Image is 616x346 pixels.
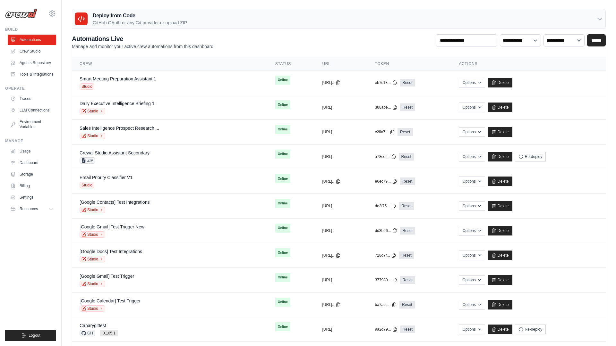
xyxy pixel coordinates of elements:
[459,201,485,211] button: Options
[8,35,56,45] a: Automations
[80,157,95,164] span: ZIP
[375,129,395,135] button: c2ffa7...
[275,76,290,85] span: Online
[268,57,315,70] th: Status
[5,330,56,341] button: Logout
[72,34,215,43] h2: Automations Live
[399,153,414,161] a: Reset
[375,105,398,110] button: 388abe...
[399,202,414,210] a: Reset
[400,227,415,235] a: Reset
[100,330,118,336] span: 0.165.1
[8,192,56,202] a: Settings
[399,301,415,309] a: Reset
[8,94,56,104] a: Traces
[459,300,485,309] button: Options
[451,57,606,70] th: Actions
[80,200,150,205] a: [Google Contacts] Test Integrations
[275,248,290,257] span: Online
[80,274,134,279] a: [Google Gmail] Test Trigger
[275,174,290,183] span: Online
[80,305,105,312] a: Studio
[93,20,187,26] p: GitHub OAuth or any Git provider or upload ZIP
[375,154,396,159] button: a78cef...
[8,58,56,68] a: Agents Repository
[399,251,414,259] a: Reset
[459,251,485,260] button: Options
[29,333,40,338] span: Logout
[375,277,398,283] button: 377989...
[8,146,56,156] a: Usage
[375,253,397,258] button: 728d7f...
[8,117,56,132] a: Environment Variables
[5,138,56,144] div: Manage
[459,275,485,285] button: Options
[80,256,105,262] a: Studio
[459,127,485,137] button: Options
[275,298,290,307] span: Online
[459,177,485,186] button: Options
[375,302,397,307] button: ba7acc...
[80,281,105,287] a: Studio
[488,103,512,112] a: Delete
[488,300,512,309] a: Delete
[80,101,154,106] a: Daily Executive Intelligence Briefing 1
[275,322,290,331] span: Online
[375,80,397,85] button: eb7c18...
[488,325,512,334] a: Delete
[80,133,105,139] a: Studio
[80,323,106,328] a: Canarygittest
[488,127,512,137] a: Delete
[80,298,141,303] a: [Google Calendar] Test Trigger
[459,325,485,334] button: Options
[488,251,512,260] a: Delete
[515,325,546,334] button: Re-deploy
[400,177,415,185] a: Reset
[375,179,397,184] button: e6ec79...
[8,181,56,191] a: Billing
[8,158,56,168] a: Dashboard
[8,105,56,115] a: LLM Connections
[275,224,290,233] span: Online
[5,27,56,32] div: Build
[275,273,290,282] span: Online
[400,276,415,284] a: Reset
[398,128,413,136] a: Reset
[459,226,485,235] button: Options
[400,79,415,86] a: Reset
[375,327,398,332] button: 9a2d79...
[488,152,512,161] a: Delete
[459,78,485,87] button: Options
[20,206,38,211] span: Resources
[488,275,512,285] a: Delete
[8,46,56,56] a: Crew Studio
[8,169,56,179] a: Storage
[80,175,133,180] a: Email Priority Classifier V1
[80,231,105,238] a: Studio
[80,207,105,213] a: Studio
[80,182,94,188] span: Studio
[72,57,268,70] th: Crew
[400,103,415,111] a: Reset
[80,150,150,155] a: Crewai Studio Assistant Secondary
[5,9,37,18] img: Logo
[488,177,512,186] a: Delete
[375,228,398,233] button: dd3b66...
[80,249,142,254] a: [Google Docs] Test Integrations
[459,152,485,161] button: Options
[80,224,144,229] a: [Google Gmail] Test Trigger New
[375,203,397,209] button: de3f75...
[80,330,95,336] span: GH
[72,43,215,50] p: Manage and monitor your active crew automations from this dashboard.
[80,76,156,81] a: Smart Meeting Preparation Assistant 1
[488,226,512,235] a: Delete
[93,12,187,20] h3: Deploy from Code
[8,69,56,79] a: Tools & Integrations
[459,103,485,112] button: Options
[275,150,290,159] span: Online
[8,204,56,214] button: Resources
[275,199,290,208] span: Online
[367,57,451,70] th: Token
[275,100,290,109] span: Online
[80,83,94,90] span: Studio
